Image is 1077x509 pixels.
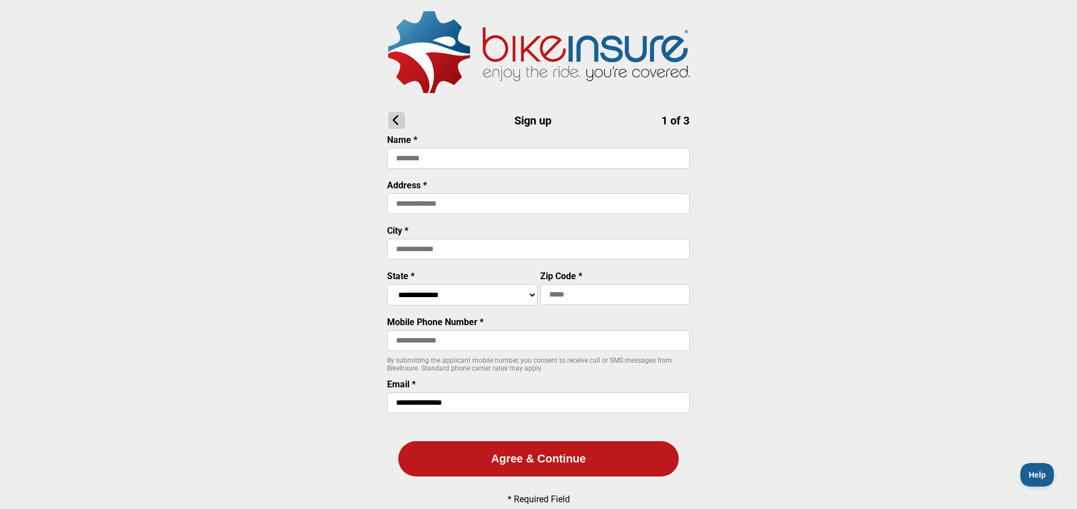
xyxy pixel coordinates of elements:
[508,494,570,505] p: * Required Field
[387,357,690,372] p: By submitting the applicant mobile number, you consent to receive call or SMS messages from BikeI...
[387,180,427,191] label: Address *
[387,379,416,390] label: Email *
[661,114,689,127] span: 1 of 3
[387,225,408,236] label: City *
[398,441,679,476] button: Agree & Continue
[388,112,689,129] h1: Sign up
[540,271,582,281] label: Zip Code *
[387,271,415,281] label: State *
[387,317,484,327] label: Mobile Phone Number *
[1020,463,1055,487] iframe: Toggle Customer Support
[387,135,417,145] label: Name *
